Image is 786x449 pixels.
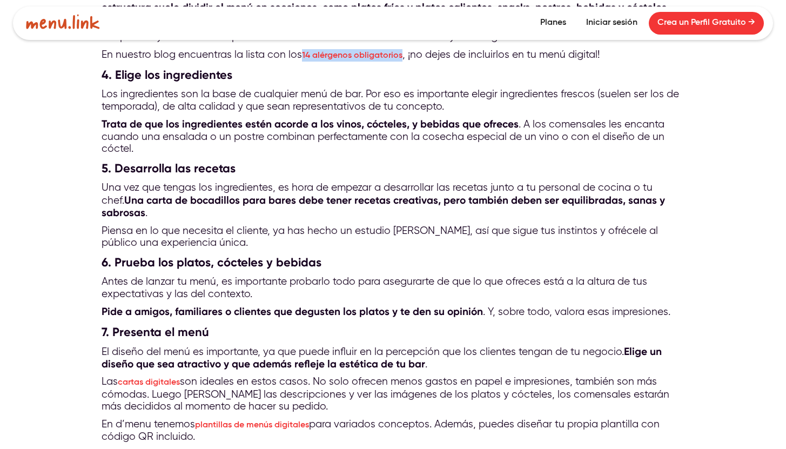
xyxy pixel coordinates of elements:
p: Una vez que tengas los ingredientes, es hora de empezar a desarrollar las recetas junto a tu pers... [102,182,685,219]
a: 14 alérgenos obligatorios [302,51,402,60]
strong: Trata de que los ingredientes estén acorde a los vinos, cócteles, y bebidas que ofreces [102,118,519,130]
a: Crea un Perfil Gratuito → [649,12,764,35]
p: . A los comensales les encanta cuando una ensalada o un postre combinan perfectamente con la cose... [102,118,685,155]
strong: Pide a amigos, familiares o clientes que degusten los platos y te den su opinión [102,305,483,318]
p: En nuestro blog encuentras la lista con los , ¡no dejes de incluirlos en tu menú digital! [102,49,685,62]
p: . Y, sobre todo, valora esas impresiones. [102,306,685,318]
h3: 4. Elige los ingredientes [102,67,685,83]
h3: 5. Desarrolla las recetas [102,160,685,177]
p: El diseño del menú es importante, ya que puede influir en la percepción que los clientes tengan d... [102,346,685,371]
strong: Una carta de bocadillos para bares debe tener recetas creativas, pero también deben ser equilibra... [102,194,665,219]
strong: Elige un diseño que sea atractivo y que además refleje la estética de tu bar [102,345,662,370]
h3: 7. Presenta el menú [102,324,685,340]
p: Piensa en lo que necesita el cliente, ya has hecho un estudio [PERSON_NAME], así que sigue tus in... [102,225,685,250]
a: Planes [532,12,575,35]
a: plantillas de menús digitales [195,421,309,430]
p: Antes de lanzar tu menú, es importante probarlo todo para asegurarte de que lo que ofreces está a... [102,276,685,300]
h3: 6. Prueba los platos, cócteles y bebidas [102,254,685,271]
p: Los ingredientes son la base de cualquier menú de bar. Por eso es importante elegir ingredientes ... [102,89,685,113]
p: Las son ideales en estos casos. No solo ofrecen menos gastos en papel e impresiones, también son ... [102,376,685,413]
a: cartas digitales [118,378,180,387]
a: Iniciar sesión [577,12,646,35]
p: En d’menu tenemos para variados conceptos. Además, puedes diseñar tu propia plantilla con código ... [102,419,685,444]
